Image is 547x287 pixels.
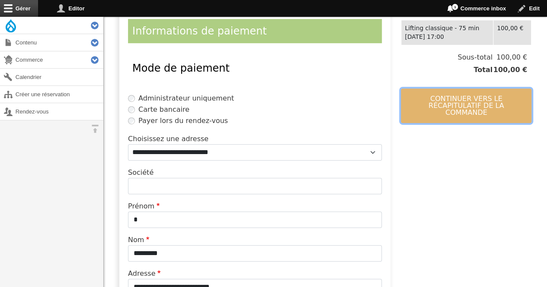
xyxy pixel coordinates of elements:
span: Total [473,65,493,75]
label: Choisissez une adresse [128,134,208,144]
span: 1 [451,3,458,10]
div: Lifting classique - 75 min [405,24,489,33]
label: Société [128,167,154,178]
label: Nom [128,235,151,245]
span: 100,00 € [493,65,527,75]
label: Administrateur uniquement [138,93,234,104]
span: Mode de paiement [132,62,230,74]
label: Adresse [128,268,163,279]
label: Payer lors du rendez-vous [138,116,228,126]
span: Informations de paiement [132,25,267,37]
label: Prénom [128,201,162,211]
time: [DATE] 17:00 [405,33,444,40]
span: Sous-total [457,52,493,63]
td: 100,00 € [493,20,531,45]
button: Continuer vers le récapitulatif de la commande [401,88,531,123]
label: Carte bancaire [138,104,189,115]
span: 100,00 € [493,52,527,63]
button: Orientation horizontale [86,120,103,137]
